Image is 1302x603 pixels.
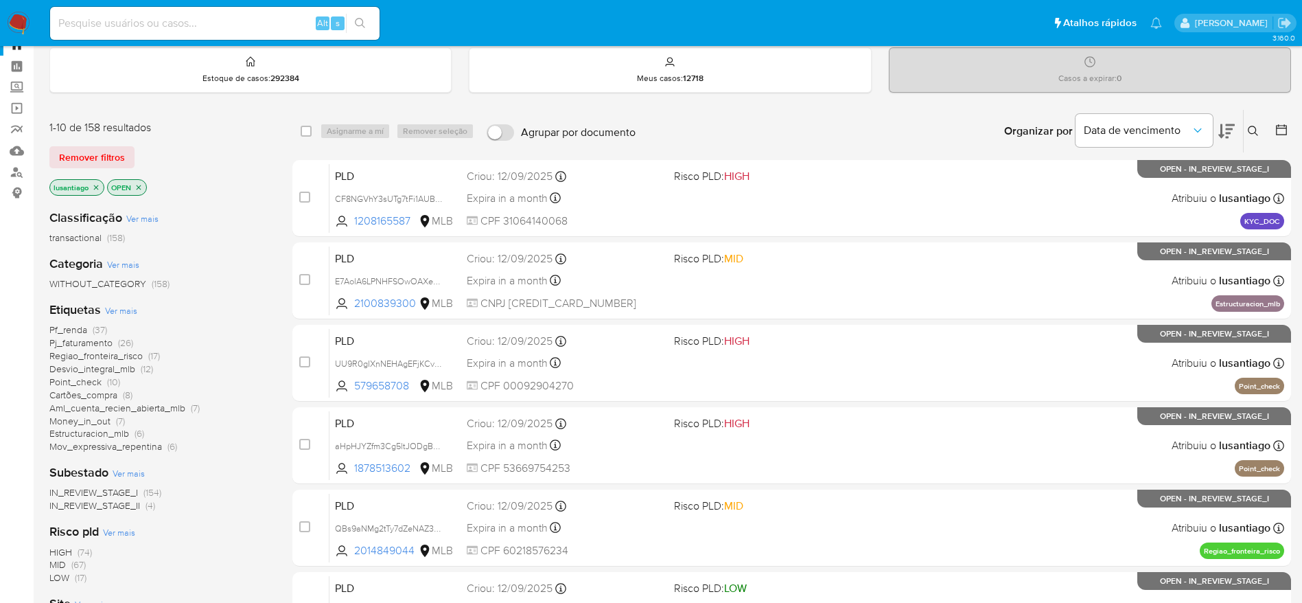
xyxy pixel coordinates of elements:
button: search-icon [346,14,374,33]
a: Notificações [1150,17,1162,29]
a: Sair [1277,16,1292,30]
p: lucas.santiago@mercadolivre.com [1195,16,1272,30]
input: Pesquise usuários ou casos... [50,14,380,32]
span: Atalhos rápidos [1063,16,1137,30]
span: Alt [317,16,328,30]
span: 3.160.0 [1272,32,1295,43]
span: s [336,16,340,30]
